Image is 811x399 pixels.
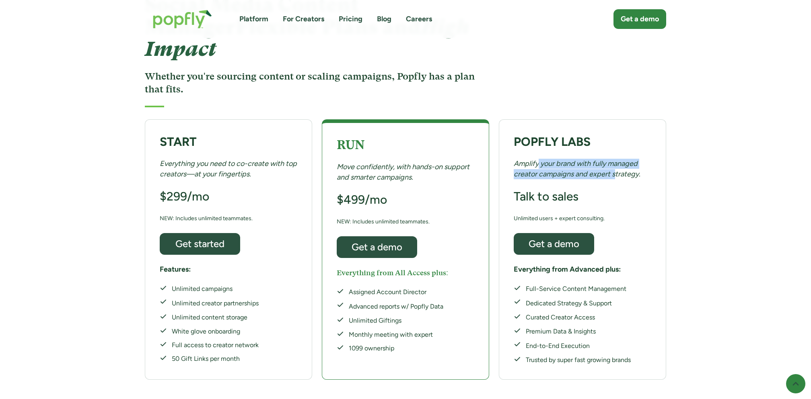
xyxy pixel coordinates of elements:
strong: RUN [337,138,364,152]
div: Advanced reports w/ Popfly Data [349,301,443,311]
div: Get started [167,239,233,249]
a: Get a demo [337,236,417,258]
em: Everything you need to co-create with top creators—at your fingertips. [160,159,297,178]
div: Unlimited creator partnerships [172,298,259,308]
a: Blog [377,14,391,24]
div: Curated Creator Access [526,313,631,322]
div: Dedicated Strategy & Support [526,298,631,308]
div: End-to-End Execution [526,341,631,351]
div: Assigned Account Director [349,288,443,297]
div: Unlimited Giftings [349,316,443,325]
div: Unlimited campaigns [172,284,259,293]
em: Move confidently, with hands-on support and smarter campaigns. [337,162,469,181]
h3: $499/mo [337,192,387,207]
a: Careers [406,14,432,24]
em: Amplify your brand with fully managed creator campaigns and expert strategy. [514,159,640,178]
div: Full access to creator network [172,341,259,350]
h3: $299/mo [160,189,209,204]
div: Unlimited content storage [172,313,259,322]
h5: Everything from All Access plus: [337,268,448,278]
h5: Features: [160,264,191,274]
h3: Talk to sales [514,189,578,204]
div: NEW: Includes unlimited teammates. [337,217,430,227]
div: White glove onboarding [172,327,259,336]
h3: Whether you're sourcing content or scaling campaigns, Popfly has a plan that fits. [145,70,478,96]
a: Get a demo [514,233,594,255]
div: Trusted by super fast growing brands [526,356,631,364]
div: Get a demo [521,239,587,249]
div: Unlimited users + expert consulting. [514,213,605,223]
div: Full-Service Content Management [526,284,631,293]
strong: POPFLY LABS [514,134,591,149]
div: Get a demo [621,14,659,24]
a: Platform [239,14,268,24]
a: Get started [160,233,240,255]
div: Monthly meeting with expert [349,330,443,339]
a: Pricing [339,14,362,24]
div: Premium Data & Insights [526,327,631,336]
div: 1099 ownership [349,344,443,353]
div: 50 Gift Links per month [172,354,259,363]
strong: START [160,134,197,149]
a: For Creators [283,14,324,24]
a: Get a demo [613,9,666,29]
h5: Everything from Advanced plus: [514,264,621,274]
div: Get a demo [344,242,410,252]
a: home [145,2,220,37]
div: NEW: Includes unlimited teammates. [160,213,253,223]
